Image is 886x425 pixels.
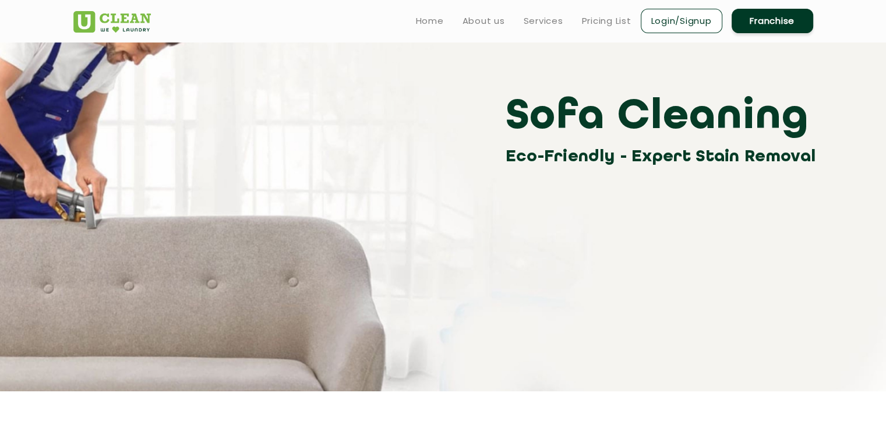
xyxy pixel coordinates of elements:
a: Login/Signup [641,9,722,33]
a: Franchise [732,9,813,33]
h3: Eco-Friendly - Expert Stain Removal [506,144,822,170]
a: Pricing List [582,14,631,28]
img: UClean Laundry and Dry Cleaning [73,11,151,33]
a: Services [524,14,563,28]
a: Home [416,14,444,28]
a: About us [463,14,505,28]
h3: Sofa Cleaning [506,91,822,144]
